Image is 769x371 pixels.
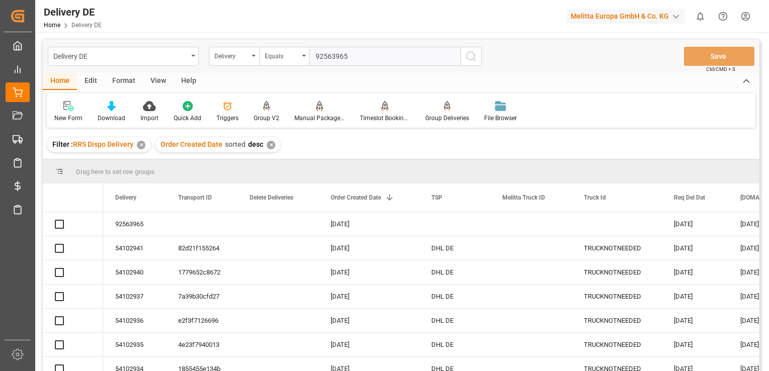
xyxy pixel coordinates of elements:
div: 54102941 [103,236,166,260]
span: Melitta Truck ID [502,194,545,201]
span: Ctrl/CMD + S [706,65,735,73]
div: Delivery DE [44,5,102,20]
div: Group V2 [254,114,279,123]
button: search button [460,47,482,66]
div: View [143,73,174,90]
div: 54102937 [103,285,166,308]
div: Home [43,73,77,90]
span: Order Created Date [161,140,222,148]
span: Filter : [52,140,73,148]
div: TRUCKNOTNEEDED [572,236,662,260]
div: Edit [77,73,105,90]
div: DHL DE [419,309,490,332]
button: Save [684,47,754,66]
div: DHL DE [419,285,490,308]
div: Timeslot Booking Report [360,114,410,123]
span: Req Del Dat [674,194,705,201]
span: TSP [431,194,442,201]
div: ✕ [137,141,145,149]
div: e2f3f7126696 [166,309,238,332]
div: [DATE] [662,236,728,260]
div: DHL DE [419,333,490,356]
div: 54102940 [103,260,166,284]
span: RRS Dispo Delivery [73,140,133,148]
div: [DATE] [319,260,419,284]
span: desc [248,140,263,148]
div: [DATE] [662,285,728,308]
div: ✕ [267,141,275,149]
div: TRUCKNOTNEEDED [572,260,662,284]
div: 54102936 [103,309,166,332]
div: 92563965 [103,212,166,236]
div: Press SPACE to select this row. [43,236,103,260]
button: open menu [48,47,199,66]
div: File Browser [484,114,517,123]
div: [DATE] [662,333,728,356]
div: New Form [54,114,83,123]
button: Melitta Europa GmbH & Co. KG [567,7,689,26]
span: Delete Deliveries [250,194,293,201]
div: Equals [265,49,299,61]
div: Delivery DE [53,49,188,62]
div: Press SPACE to select this row. [43,309,103,333]
div: TRUCKNOTNEEDED [572,285,662,308]
div: Quick Add [174,114,201,123]
span: Order Created Date [331,194,381,201]
span: Transport ID [178,194,212,201]
div: 7a39b30cfd27 [166,285,238,308]
div: Import [140,114,159,123]
button: open menu [209,47,259,66]
div: [DATE] [319,285,419,308]
div: Help [174,73,204,90]
div: [DATE] [319,333,419,356]
div: Group Deliveries [425,114,469,123]
span: Drag here to set row groups [76,168,155,175]
button: open menu [259,47,310,66]
div: TRUCKNOTNEEDED [572,309,662,332]
div: 1779652c8672 [166,260,238,284]
div: Download [98,114,125,123]
div: Press SPACE to select this row. [43,260,103,285]
button: Help Center [712,5,734,28]
div: Melitta Europa GmbH & Co. KG [567,9,685,24]
span: Delivery [115,194,136,201]
div: Press SPACE to select this row. [43,333,103,357]
div: [DATE] [319,212,419,236]
a: Home [44,22,60,29]
div: Format [105,73,143,90]
div: Press SPACE to select this row. [43,285,103,309]
div: [DATE] [319,236,419,260]
div: [DATE] [662,260,728,284]
div: Triggers [216,114,239,123]
div: DHL DE [419,260,490,284]
div: Press SPACE to select this row. [43,212,103,236]
div: 54102935 [103,333,166,356]
div: [DATE] [662,309,728,332]
div: [DATE] [662,212,728,236]
div: 4e23f7940013 [166,333,238,356]
div: TRUCKNOTNEEDED [572,333,662,356]
div: 82d21f155264 [166,236,238,260]
div: [DATE] [319,309,419,332]
div: Manual Package TypeDetermination [294,114,345,123]
span: Truck Id [584,194,606,201]
span: sorted [225,140,246,148]
input: Type to search [310,47,460,66]
div: Delivery [214,49,249,61]
button: show 0 new notifications [689,5,712,28]
div: DHL DE [419,236,490,260]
